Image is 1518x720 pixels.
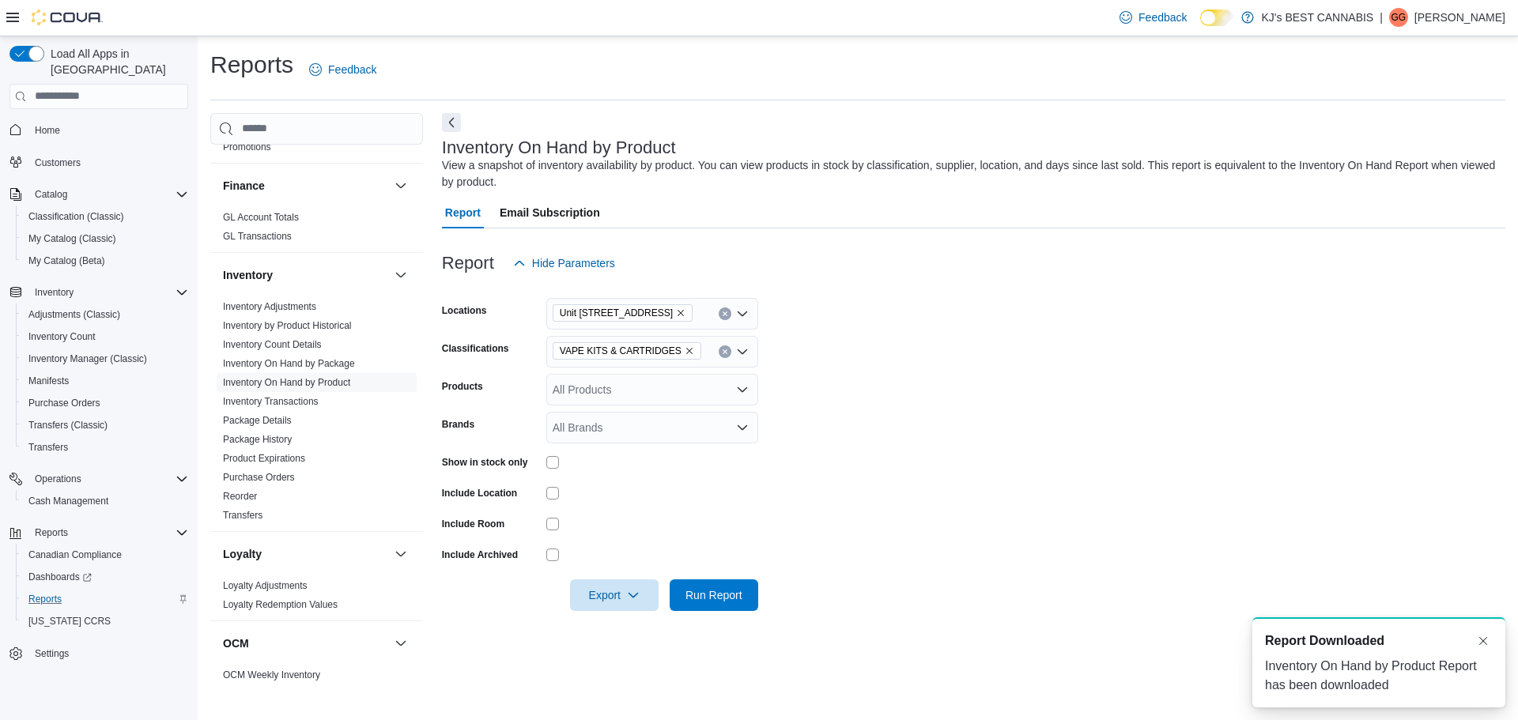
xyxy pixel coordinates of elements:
input: Dark Mode [1200,9,1233,26]
button: Inventory [3,281,194,303]
span: Settings [35,647,69,660]
span: Reports [22,590,188,609]
button: Operations [3,468,194,490]
span: Purchase Orders [28,397,100,409]
a: Reports [22,590,68,609]
button: Settings [3,642,194,665]
a: Transfers (Classic) [22,416,114,435]
h3: OCM [223,635,249,651]
a: Package Details [223,415,292,426]
span: Reports [28,593,62,605]
span: Inventory Manager (Classic) [22,349,188,368]
span: Purchase Orders [22,394,188,413]
span: Transfers [223,509,262,522]
a: Package History [223,434,292,445]
span: Manifests [22,371,188,390]
button: Inventory Manager (Classic) [16,348,194,370]
p: KJ's BEST CANNABIS [1262,8,1374,27]
span: GG [1391,8,1407,27]
a: GL Account Totals [223,212,299,223]
a: Adjustments (Classic) [22,305,126,324]
button: Loyalty [223,546,388,562]
span: Reports [28,523,188,542]
button: Operations [28,469,88,488]
span: Manifests [28,375,69,387]
a: Inventory by Product Historical [223,320,352,331]
span: Transfers [22,438,188,457]
span: Transfers (Classic) [22,416,188,435]
span: Inventory Count [28,330,96,343]
div: View a snapshot of inventory availability by product. You can view products in stock by classific... [442,157,1497,190]
div: Finance [210,208,423,252]
button: Classification (Classic) [16,205,194,228]
h3: Loyalty [223,546,262,562]
span: Inventory On Hand by Product [223,376,350,389]
h3: Finance [223,178,265,194]
span: Catalog [28,185,188,204]
a: Settings [28,644,75,663]
h3: Inventory [223,267,273,283]
img: Cova [32,9,103,25]
span: Product Expirations [223,452,305,465]
span: GL Transactions [223,230,292,243]
a: Transfers [223,510,262,521]
span: Canadian Compliance [22,545,188,564]
a: Inventory On Hand by Package [223,358,355,369]
span: Loyalty Adjustments [223,579,308,592]
button: Open list of options [736,383,749,396]
a: Customers [28,153,87,172]
a: Inventory Transactions [223,396,319,407]
button: Customers [3,151,194,174]
button: Next [442,113,461,132]
span: Operations [35,473,81,485]
span: Reorder [223,490,257,503]
div: Inventory [210,297,423,531]
span: Inventory Adjustments [223,300,316,313]
span: Loyalty Redemption Values [223,598,338,611]
span: Adjustments (Classic) [22,305,188,324]
div: Inventory On Hand by Product Report has been downloaded [1265,657,1493,695]
span: Report Downloaded [1265,631,1384,650]
span: Unit [STREET_ADDRESS] [560,305,673,321]
a: [US_STATE] CCRS [22,612,117,631]
a: Inventory Count Details [223,339,322,350]
span: VAPE KITS & CARTRIDGES [553,342,701,360]
span: Home [28,120,188,140]
span: Dashboards [28,571,92,583]
button: Loyalty [391,545,410,564]
button: Inventory [223,267,388,283]
p: | [1380,8,1383,27]
button: Run Report [670,579,758,611]
button: Export [570,579,659,611]
a: Inventory Manager (Classic) [22,349,153,368]
span: Operations [28,469,188,488]
button: Home [3,119,194,141]
button: Remove VAPE KITS & CARTRIDGES from selection in this group [685,346,694,356]
nav: Complex example [9,112,188,707]
span: My Catalog (Beta) [22,251,188,270]
span: Settings [28,643,188,663]
span: Inventory Transactions [223,395,319,408]
a: My Catalog (Beta) [22,251,111,270]
span: Inventory Manager (Classic) [28,352,147,365]
span: Transfers (Classic) [28,419,108,432]
a: Purchase Orders [22,394,107,413]
a: Home [28,121,66,140]
label: Classifications [442,342,509,355]
span: Report [445,197,481,228]
span: Dark Mode [1200,26,1201,27]
a: Promotions [223,141,271,153]
span: OCM Weekly Inventory [223,669,320,681]
a: My Catalog (Classic) [22,229,123,248]
span: Customers [28,153,188,172]
span: VAPE KITS & CARTRIDGES [560,343,682,359]
span: Classification (Classic) [22,207,188,226]
a: Inventory Adjustments [223,301,316,312]
span: Home [35,124,60,137]
span: Inventory On Hand by Package [223,357,355,370]
button: Transfers [16,436,194,458]
span: Inventory [35,286,74,299]
a: Loyalty Adjustments [223,580,308,591]
a: Classification (Classic) [22,207,130,226]
span: Cash Management [28,495,108,507]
